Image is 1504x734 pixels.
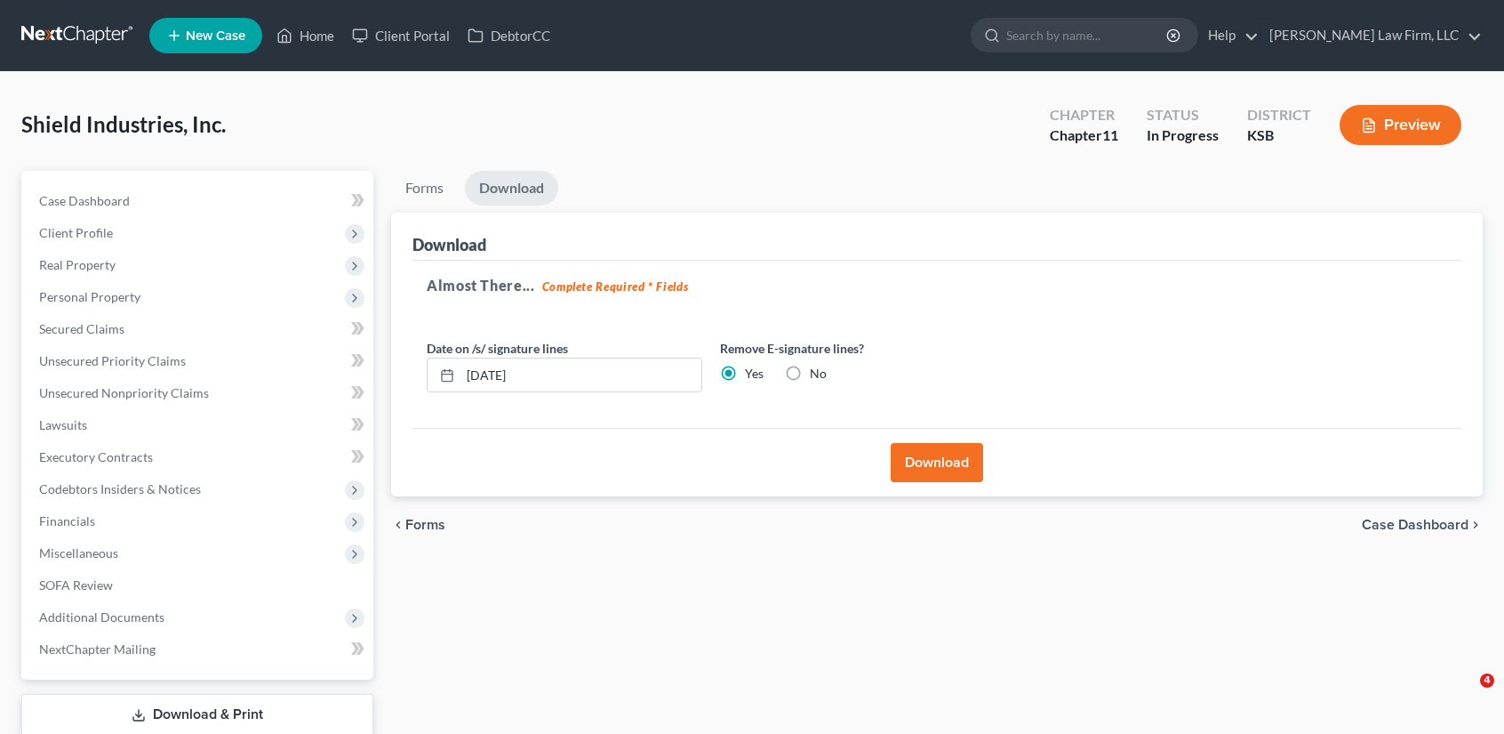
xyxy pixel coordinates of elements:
div: Chapter [1050,125,1118,146]
span: NextChapter Mailing [39,641,156,657]
div: In Progress [1147,125,1219,146]
label: No [810,365,827,383]
button: Download [891,443,983,482]
a: SOFA Review [25,569,373,601]
a: [PERSON_NAME] Law Firm, LLC [1260,20,1482,52]
input: MM/DD/YYYY [460,359,701,392]
a: Home [268,20,343,52]
span: Secured Claims [39,321,124,336]
span: 11 [1102,126,1118,143]
span: Shield Industries, Inc. [21,111,226,137]
a: DebtorCC [459,20,559,52]
h5: Almost There... [427,275,1447,296]
a: Help [1199,20,1259,52]
i: chevron_right [1468,518,1483,532]
a: Client Portal [343,20,459,52]
div: KSB [1247,125,1311,146]
strong: Complete Required * Fields [542,279,689,294]
span: Real Property [39,257,116,272]
a: Secured Claims [25,313,373,345]
span: Forms [405,518,445,532]
div: Chapter [1050,105,1118,125]
span: Lawsuits [39,417,87,432]
i: chevron_left [391,518,405,532]
a: NextChapter Mailing [25,633,373,665]
span: Case Dashboard [39,193,130,208]
span: Financials [39,513,95,528]
button: chevron_left Forms [391,518,469,532]
div: Status [1147,105,1219,125]
a: Download [465,171,558,206]
div: District [1247,105,1311,125]
iframe: Intercom live chat [1444,674,1486,716]
a: Forms [391,171,458,206]
a: Case Dashboard [25,185,373,217]
label: Date on /s/ signature lines [427,339,568,358]
span: New Case [186,29,245,43]
a: Unsecured Priority Claims [25,345,373,377]
span: Case Dashboard [1362,518,1468,532]
a: Unsecured Nonpriority Claims [25,377,373,409]
a: Lawsuits [25,409,373,441]
div: Download [412,234,486,255]
button: Preview [1340,105,1461,145]
input: Search by name... [1006,19,1169,52]
span: SOFA Review [39,577,113,593]
a: Executory Contracts [25,441,373,473]
a: Case Dashboard chevron_right [1362,518,1483,532]
span: Additional Documents [39,609,164,625]
span: Unsecured Priority Claims [39,353,186,368]
span: Personal Property [39,289,140,304]
span: 4 [1480,674,1494,688]
span: Miscellaneous [39,545,118,561]
label: Yes [745,365,764,383]
span: Codebtors Insiders & Notices [39,481,201,496]
label: Remove E-signature lines? [720,339,996,358]
span: Client Profile [39,225,113,240]
span: Unsecured Nonpriority Claims [39,385,209,400]
span: Executory Contracts [39,449,153,464]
